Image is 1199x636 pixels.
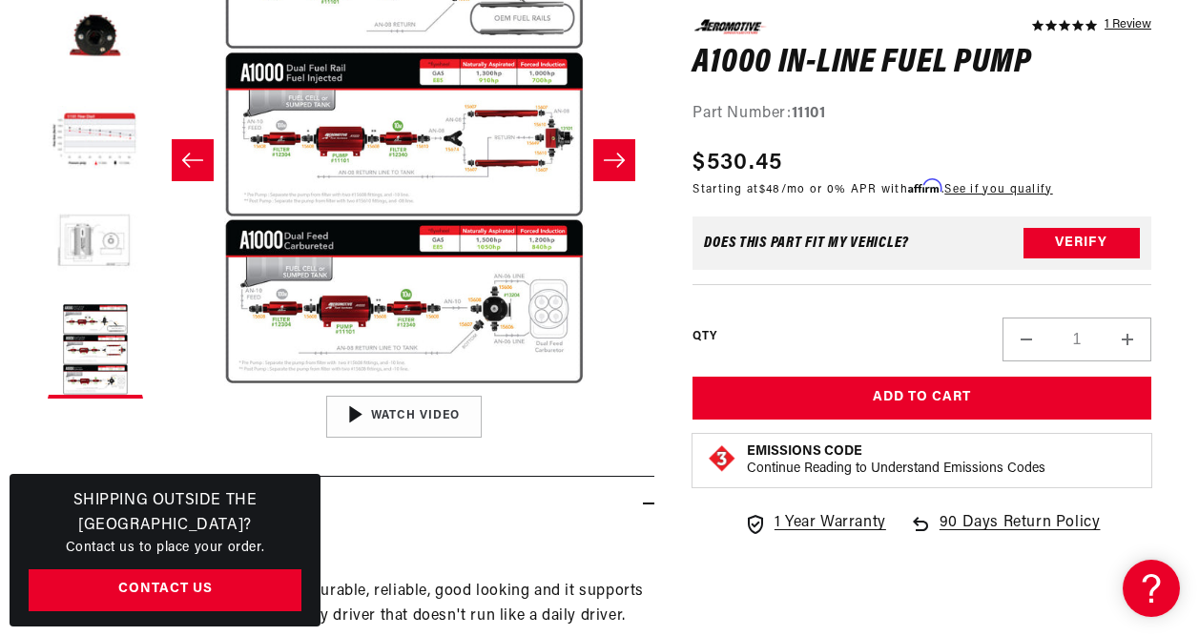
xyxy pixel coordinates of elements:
span: Affirm [908,178,941,193]
button: Verify [1023,228,1140,258]
button: Add to Cart [693,377,1151,420]
button: Emissions CodeContinue Reading to Understand Emissions Codes [747,443,1045,478]
strong: 11101 [792,106,826,121]
label: QTY [693,329,716,345]
h3: Shipping Outside the [GEOGRAPHIC_DATA]? [29,489,301,538]
button: Load image 5 in gallery view [48,198,143,294]
button: Slide right [593,139,635,181]
img: Emissions code [707,443,737,474]
a: Contact Us [29,569,301,612]
p: Contact us to place your order. [29,538,301,559]
button: Slide left [172,139,214,181]
a: 1 reviews [1105,19,1151,32]
a: 90 Days Return Policy [909,511,1101,555]
p: Continue Reading to Understand Emissions Codes [747,461,1045,478]
button: Load image 4 in gallery view [48,93,143,189]
a: 1 Year Warranty [744,511,886,536]
summary: Product Info [48,477,654,532]
button: Load image 6 in gallery view [48,303,143,399]
span: 90 Days Return Policy [940,511,1101,555]
div: Part Number: [693,102,1151,127]
p: Starting at /mo or 0% APR with . [693,179,1052,197]
span: $530.45 [693,145,782,179]
a: See if you qualify - Learn more about Affirm Financing (opens in modal) [944,183,1052,195]
span: 1 Year Warranty [775,511,886,536]
strong: Emissions Code [747,444,862,459]
div: Does This part fit My vehicle? [704,236,909,251]
h1: A1000 In-Line Fuel Pump [693,48,1151,78]
span: $48 [759,183,781,195]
